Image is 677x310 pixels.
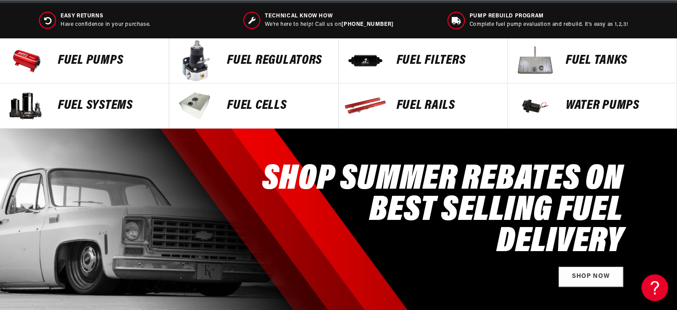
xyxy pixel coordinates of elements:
[343,83,388,128] img: FUEL Rails
[343,38,388,83] img: FUEL FILTERS
[227,54,329,67] p: FUEL REGULATORS
[265,21,393,29] p: We’re here to help! Call us on
[470,12,628,20] span: Pump Rebuild program
[512,83,557,128] img: Water Pumps
[339,38,508,83] a: FUEL FILTERS FUEL FILTERS
[61,12,150,20] span: Easy Returns
[174,38,218,83] img: FUEL REGULATORS
[508,83,677,128] a: Water Pumps Water Pumps
[58,54,160,67] p: Fuel Pumps
[169,38,338,83] a: FUEL REGULATORS FUEL REGULATORS
[397,99,499,112] p: FUEL Rails
[559,267,623,287] a: Shop Now
[508,38,677,83] a: Fuel Tanks Fuel Tanks
[4,38,49,83] img: Fuel Pumps
[265,12,393,20] span: Technical Know How
[4,83,49,128] img: Fuel Systems
[566,99,668,112] p: Water Pumps
[341,22,393,27] a: [PHONE_NUMBER]
[397,54,499,67] p: FUEL FILTERS
[339,83,508,128] a: FUEL Rails FUEL Rails
[169,83,338,128] a: FUEL Cells FUEL Cells
[61,21,150,29] p: Have confidence in your purchase.
[227,99,329,112] p: FUEL Cells
[512,38,557,83] img: Fuel Tanks
[470,21,628,29] p: Complete fuel pump evaluation and rebuild. It's easy as 1,2,3!
[243,164,623,258] h2: SHOP SUMMER REBATES ON BEST SELLING FUEL DELIVERY
[58,99,160,112] p: Fuel Systems
[174,83,218,128] img: FUEL Cells
[566,54,668,67] p: Fuel Tanks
